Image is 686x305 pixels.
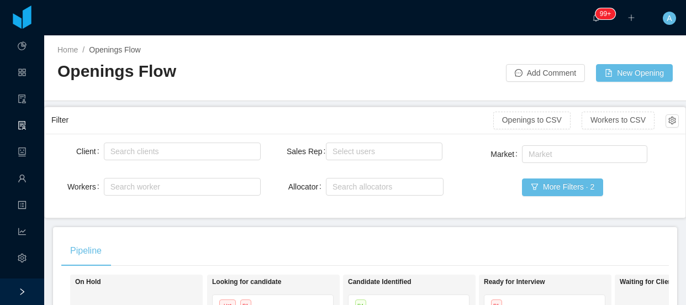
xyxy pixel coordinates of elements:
[51,110,493,130] div: Filter
[333,181,432,192] div: Search allocators
[287,147,330,156] label: Sales Rep
[506,64,585,82] button: icon: messageAdd Comment
[484,278,638,286] h1: Ready for Interview
[107,180,113,193] input: Workers
[667,12,672,25] span: A
[18,116,27,138] i: icon: solution
[18,249,27,271] i: icon: setting
[329,145,335,158] input: Sales Rep
[212,278,367,286] h1: Looking for candidate
[348,278,503,286] h1: Candidate Identified
[18,88,27,112] a: icon: audit
[666,114,679,128] button: icon: setting
[76,147,104,156] label: Client
[75,278,230,286] h1: On Hold
[18,222,27,244] i: icon: line-chart
[525,148,531,161] input: Market
[493,112,571,129] button: Openings to CSV
[57,45,78,54] a: Home
[490,150,522,159] label: Market
[529,149,636,160] div: Market
[18,194,27,218] a: icon: profile
[595,8,615,19] sup: 158
[582,112,655,129] button: Workers to CSV
[522,178,603,196] button: icon: filterMore Filters · 2
[627,14,635,22] i: icon: plus
[89,45,140,54] span: Openings Flow
[110,181,244,192] div: Search worker
[67,182,104,191] label: Workers
[18,141,27,165] a: icon: robot
[18,62,27,85] a: icon: appstore
[107,145,113,158] input: Client
[333,146,431,157] div: Select users
[592,14,600,22] i: icon: bell
[61,235,110,266] div: Pipeline
[18,35,27,59] a: icon: pie-chart
[82,45,85,54] span: /
[110,146,249,157] div: Search clients
[57,60,365,83] h2: Openings Flow
[329,180,335,193] input: Allocator
[18,168,27,191] a: icon: user
[596,64,673,82] button: icon: file-addNew Opening
[288,182,326,191] label: Allocator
